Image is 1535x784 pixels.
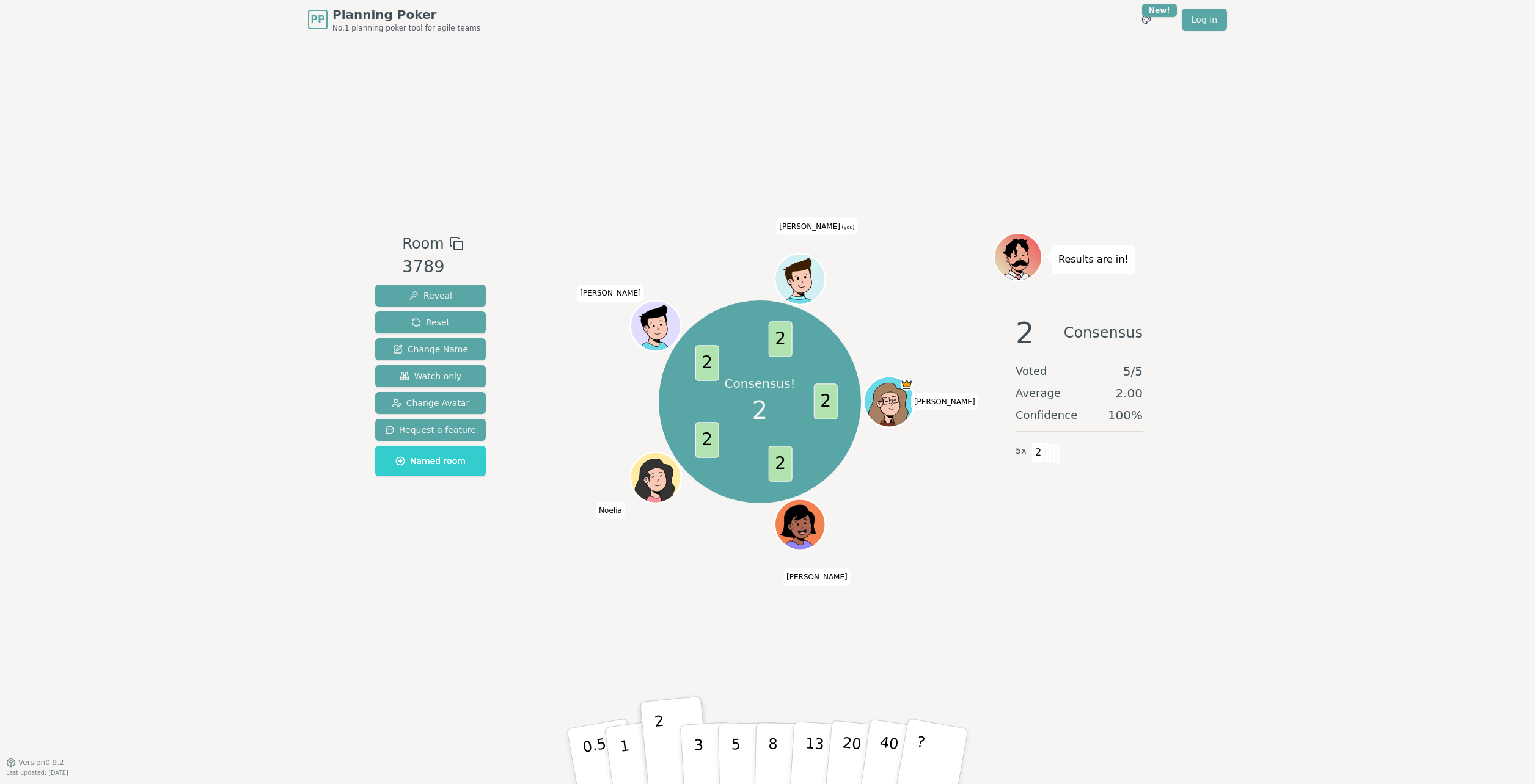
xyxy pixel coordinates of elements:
[375,311,486,333] button: Reset
[900,378,913,391] span: Yannick is the host
[654,713,670,779] p: 2
[1016,385,1061,402] span: Average
[768,321,792,357] span: 2
[393,343,468,355] span: Change Name
[1031,442,1046,463] span: 2
[783,568,851,586] span: Click to change your name
[402,255,463,280] div: 3789
[6,758,64,768] button: Version0.9.2
[695,423,719,459] span: 2
[1016,407,1077,424] span: Confidence
[1064,318,1143,347] span: Consensus
[392,397,470,409] span: Change Avatar
[400,370,462,382] span: Watch only
[596,501,625,518] span: Click to change your name
[332,23,480,33] span: No.1 planning poker tool for agile teams
[911,393,978,410] span: Click to change your name
[695,345,719,381] span: 2
[409,289,452,302] span: Reveal
[768,446,792,482] span: 2
[724,375,795,392] p: Consensus!
[1016,318,1035,347] span: 2
[776,217,857,234] span: Click to change your name
[375,446,486,476] button: Named room
[375,419,486,441] button: Request a feature
[308,6,480,33] a: PPPlanning PokerNo.1 planning poker tool for agile teams
[1108,407,1143,424] span: 100 %
[402,233,444,255] span: Room
[395,455,466,467] span: Named room
[1115,385,1143,402] span: 2.00
[776,255,824,303] button: Click to change your avatar
[375,338,486,360] button: Change Name
[375,285,486,307] button: Reveal
[813,384,837,420] span: 2
[840,224,855,230] span: (you)
[375,392,486,414] button: Change Avatar
[18,758,64,768] span: Version 0.9.2
[1182,9,1227,31] a: Log in
[1142,4,1177,17] div: New!
[375,365,486,387] button: Watch only
[577,285,644,302] span: Click to change your name
[310,12,324,27] span: PP
[6,769,68,776] span: Last updated: [DATE]
[752,392,767,429] span: 2
[332,6,480,23] span: Planning Poker
[411,316,450,328] span: Reset
[385,424,476,436] span: Request a feature
[1123,363,1143,380] span: 5 / 5
[1135,9,1157,31] button: New!
[1058,251,1129,268] p: Results are in!
[1016,363,1047,380] span: Voted
[1016,445,1027,458] span: 5 x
